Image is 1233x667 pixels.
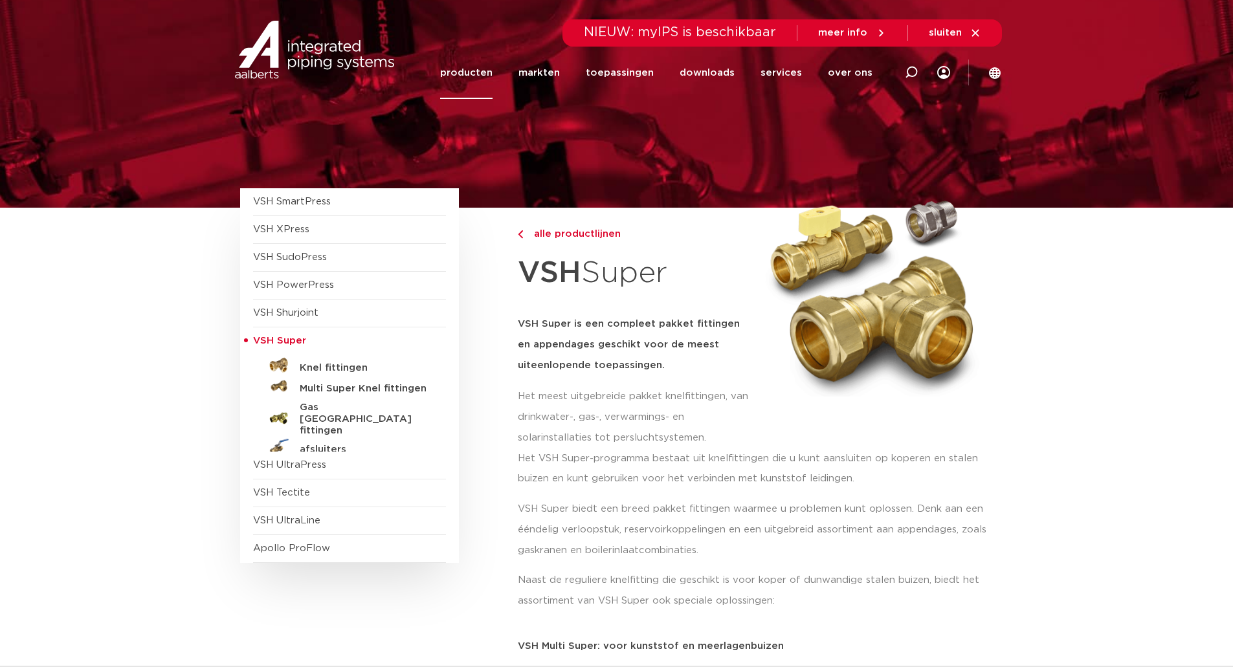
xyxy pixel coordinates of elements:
[253,224,309,234] a: VSH XPress
[253,376,446,397] a: Multi Super Knel fittingen
[518,570,994,611] p: Naast de reguliere knelfitting die geschikt is voor koper of dunwandige stalen buizen, biedt het ...
[937,47,950,99] div: my IPS
[300,444,428,455] h5: afsluiters
[518,47,560,99] a: markten
[680,47,735,99] a: downloads
[300,383,428,395] h5: Multi Super Knel fittingen
[518,314,752,376] h5: VSH Super is een compleet pakket fittingen en appendages geschikt voor de meest uiteenlopende toe...
[518,258,581,288] strong: VSH
[253,397,446,437] a: Gas [GEOGRAPHIC_DATA] fittingen
[518,248,752,298] h1: Super
[518,499,994,561] p: VSH Super biedt een breed pakket fittingen waarmee u problemen kunt oplossen. Denk aan een ééndel...
[440,47,493,99] a: producten
[518,226,752,242] a: alle productlijnen
[518,386,752,448] p: Het meest uitgebreide pakket knelfittingen, van drinkwater-, gas-, verwarmings- en solarinstallat...
[253,280,334,290] a: VSH PowerPress
[253,543,330,553] a: Apollo ProFlow
[761,47,802,99] a: services
[586,47,654,99] a: toepassingen
[929,27,981,39] a: sluiten
[440,47,872,99] nav: Menu
[518,230,523,239] img: chevron-right.svg
[584,26,776,39] span: NIEUW: myIPS is beschikbaar
[253,336,306,345] span: VSH Super
[253,488,310,498] a: VSH Tectite
[526,229,621,239] span: alle productlijnen
[828,47,872,99] a: over ons
[253,460,326,470] a: VSH UltraPress
[518,448,994,490] p: Het VSH Super-programma bestaat uit knelfittingen die u kunt aansluiten op koperen en stalen buiz...
[300,362,428,374] h5: Knel fittingen
[518,641,994,651] p: VSH Multi Super: voor kunststof en meerlagenbuizen
[253,197,331,206] a: VSH SmartPress
[300,402,428,437] h5: Gas [GEOGRAPHIC_DATA] fittingen
[253,355,446,376] a: Knel fittingen
[818,27,887,39] a: meer info
[929,28,962,38] span: sluiten
[818,28,867,38] span: meer info
[253,252,327,262] a: VSH SudoPress
[253,437,446,457] a: afsluiters
[253,516,320,525] a: VSH UltraLine
[253,308,318,318] a: VSH Shurjoint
